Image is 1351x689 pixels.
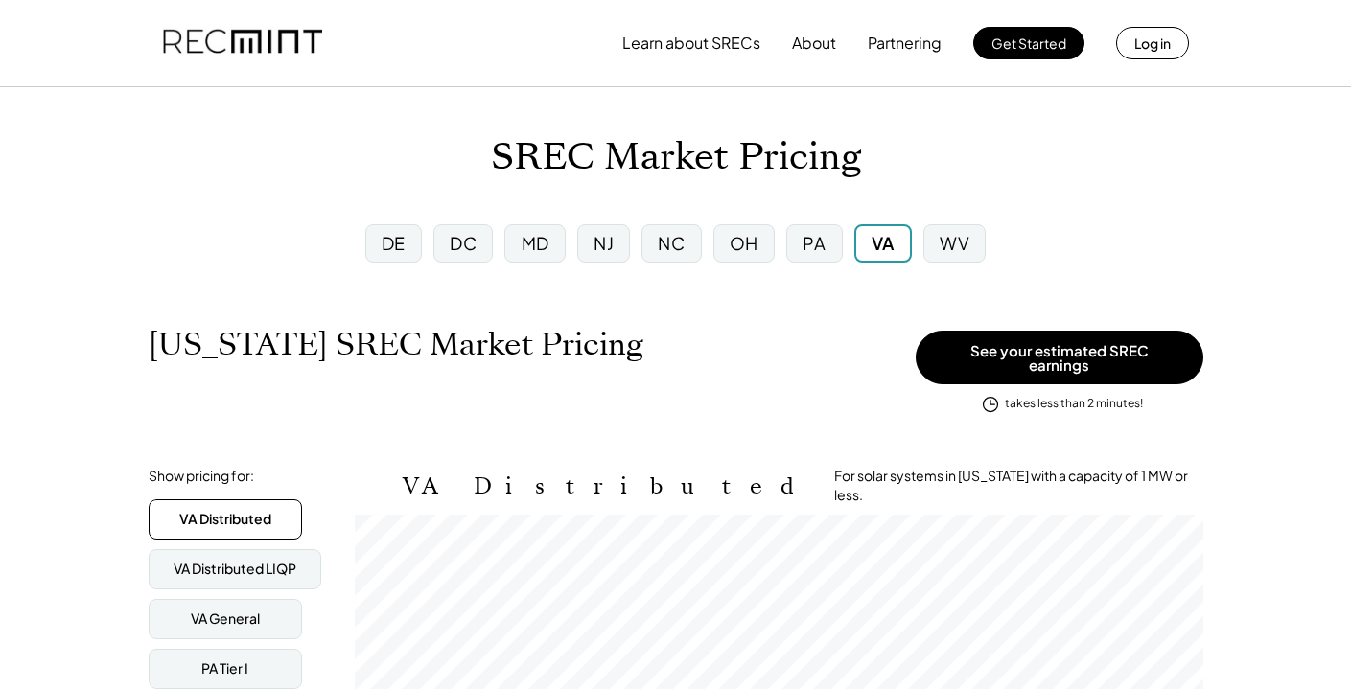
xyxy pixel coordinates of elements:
[916,331,1203,384] button: See your estimated SREC earnings
[149,467,254,486] div: Show pricing for:
[803,231,826,255] div: PA
[491,135,861,180] h1: SREC Market Pricing
[149,326,643,363] h1: [US_STATE] SREC Market Pricing
[403,472,805,500] h2: VA Distributed
[730,231,758,255] div: OH
[382,231,406,255] div: DE
[940,231,969,255] div: WV
[973,27,1084,59] button: Get Started
[179,510,271,529] div: VA Distributed
[174,560,296,579] div: VA Distributed LIQP
[450,231,477,255] div: DC
[658,231,685,255] div: NC
[163,11,322,76] img: recmint-logotype%403x.png
[522,231,549,255] div: MD
[868,24,942,62] button: Partnering
[792,24,836,62] button: About
[834,467,1203,504] div: For solar systems in [US_STATE] with a capacity of 1 MW or less.
[1005,396,1143,412] div: takes less than 2 minutes!
[201,659,248,678] div: PA Tier I
[1116,27,1189,59] button: Log in
[872,231,895,255] div: VA
[191,609,260,629] div: VA General
[622,24,760,62] button: Learn about SRECs
[594,231,614,255] div: NJ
